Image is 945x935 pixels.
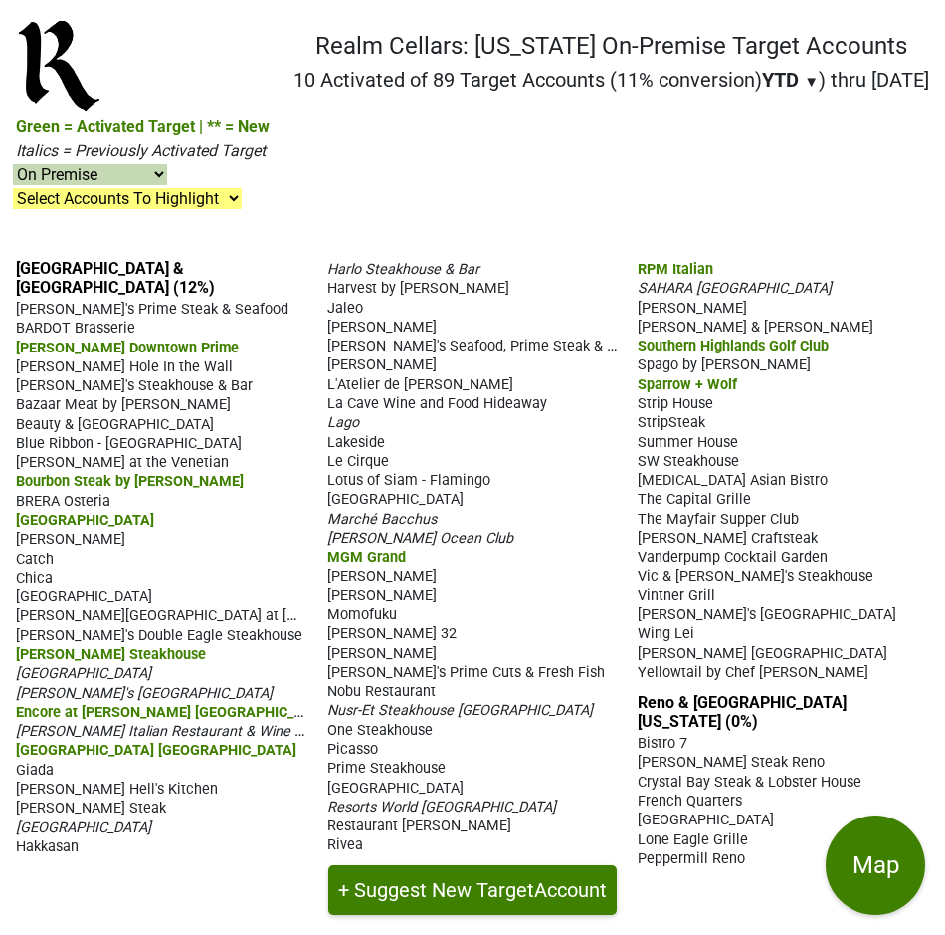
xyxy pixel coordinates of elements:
button: Map [826,816,925,915]
span: Italics = Previously Activated Target [16,141,266,160]
span: L'Atelier de [PERSON_NAME] [327,376,513,393]
span: Rivea [327,836,363,853]
span: Marché Bacchus [327,511,437,528]
span: [PERSON_NAME] [GEOGRAPHIC_DATA] [638,645,887,662]
span: Spago by [PERSON_NAME] [638,356,811,373]
span: Wing Lei [638,625,694,642]
span: [PERSON_NAME] & [PERSON_NAME] [638,319,873,336]
span: StripSteak [638,414,705,431]
span: Crystal Bay Steak & Lobster House [638,774,861,791]
span: [PERSON_NAME]'s Prime Cuts & Fresh Fish [327,664,605,681]
span: [GEOGRAPHIC_DATA] [327,491,464,508]
span: SAHARA [GEOGRAPHIC_DATA] [638,280,832,297]
span: Bazaar Meat by [PERSON_NAME] [16,396,231,413]
span: Lotus of Siam - Flamingo [327,472,490,489]
span: [GEOGRAPHIC_DATA] [16,819,151,836]
span: RPM Italian [638,261,713,278]
span: YTD [762,68,799,92]
span: [PERSON_NAME] Ocean Club [327,530,513,547]
span: [PERSON_NAME] Steak [16,800,166,817]
span: [MEDICAL_DATA] Asian Bistro [638,472,828,489]
span: BRERA Osteria [16,493,110,510]
span: Green = Activated Target | ** = New [16,117,270,136]
span: Lago [327,414,359,431]
span: SW Steakhouse [638,453,739,470]
span: The Capital Grille [638,491,751,508]
span: MGM Grand [327,549,406,566]
span: [GEOGRAPHIC_DATA] [16,512,154,529]
span: [PERSON_NAME] Hell's Kitchen [16,781,218,798]
span: Hakkasan [16,838,79,855]
span: [PERSON_NAME] [327,319,437,336]
span: Blue Ribbon - [GEOGRAPHIC_DATA] [16,435,242,452]
span: Picasso [327,741,378,758]
span: [PERSON_NAME] [327,356,437,373]
a: [GEOGRAPHIC_DATA] & [GEOGRAPHIC_DATA] (12%) [16,259,215,297]
span: [GEOGRAPHIC_DATA] [GEOGRAPHIC_DATA] [16,742,296,759]
span: Jaleo [327,300,363,317]
span: Sparrow + Wolf [638,376,737,393]
span: [PERSON_NAME] Hole In the Wall [16,358,233,375]
span: Catch [16,551,54,568]
span: La Cave Wine and Food Hideaway [327,395,547,412]
a: Reno & [GEOGRAPHIC_DATA][US_STATE] (0%) [638,693,847,731]
h2: 10 Activated of 89 Target Accounts (11% conversion) ) thru [DATE] [293,68,929,92]
span: ▼ [804,73,819,91]
span: French Quarters [638,793,742,810]
button: + Suggest New TargetAccount [328,865,617,915]
span: [PERSON_NAME]'s Prime Steak & Seafood [16,301,288,318]
span: BARDOT Brasserie [16,320,135,337]
span: Vic & [PERSON_NAME]'s Steakhouse [638,568,873,584]
span: Harvest by [PERSON_NAME] [327,280,509,297]
span: [PERSON_NAME] Steak Reno [638,754,825,771]
span: Peppermill Reno [638,850,745,867]
span: Strip House [638,395,713,412]
span: [GEOGRAPHIC_DATA] [16,588,152,605]
span: Resorts World [GEOGRAPHIC_DATA] [327,799,556,816]
span: Nusr-Et Steakhouse [GEOGRAPHIC_DATA] [327,702,593,719]
span: One Steakhouse [327,722,433,739]
span: Momofuku [327,606,397,623]
span: [GEOGRAPHIC_DATA] [327,780,464,797]
span: Giada [16,762,54,779]
span: Beauty & [GEOGRAPHIC_DATA] [16,416,214,433]
span: [PERSON_NAME] [327,645,437,662]
span: [PERSON_NAME] Steakhouse [16,646,206,663]
span: Yellowtail by Chef [PERSON_NAME] [638,664,868,681]
span: Account [534,878,607,902]
span: [GEOGRAPHIC_DATA] [16,665,151,682]
span: [PERSON_NAME] [327,587,437,604]
span: [PERSON_NAME] Downtown Prime [16,340,239,356]
span: Nobu Restaurant [327,683,436,700]
span: [PERSON_NAME]'s Double Eagle Steakhouse [16,627,302,644]
span: [PERSON_NAME]'s Steakhouse & Bar [16,377,253,394]
span: Le Cirque [327,453,389,470]
span: Prime Steakhouse [327,760,446,777]
span: [PERSON_NAME] Craftsteak [638,530,818,547]
span: Southern Highlands Golf Club [638,338,829,354]
span: [PERSON_NAME] Italian Restaurant & Wine Bar [16,721,316,740]
span: Vanderpump Cocktail Garden [638,549,828,566]
span: Lakeside [327,434,385,451]
h1: Realm Cellars: [US_STATE] On-Premise Target Accounts [293,32,929,61]
span: [PERSON_NAME] [327,568,437,584]
span: The Mayfair Supper Club [638,511,799,528]
span: [PERSON_NAME]'s [GEOGRAPHIC_DATA] [16,685,273,702]
span: Lone Eagle Grille [638,831,748,848]
span: [PERSON_NAME] [638,300,747,317]
span: Chica [16,570,53,586]
span: [PERSON_NAME] [16,531,125,548]
span: Vintner Grill [638,587,715,604]
span: [PERSON_NAME] at the Venetian [16,454,229,471]
span: Bistro 7 [638,735,687,752]
span: [PERSON_NAME]'s [GEOGRAPHIC_DATA] [638,606,896,623]
img: Realm Cellars [16,16,103,116]
span: [GEOGRAPHIC_DATA] [638,812,774,828]
span: [PERSON_NAME]'s Seafood, Prime Steak & Stone Crab [327,336,678,354]
span: Encore at [PERSON_NAME] [GEOGRAPHIC_DATA] [16,702,333,721]
span: Bourbon Steak by [PERSON_NAME] [16,473,244,490]
span: Harlo Steakhouse & Bar [327,261,479,278]
span: [PERSON_NAME] 32 [327,625,457,642]
span: Summer House [638,434,738,451]
span: [PERSON_NAME][GEOGRAPHIC_DATA] at [GEOGRAPHIC_DATA] [16,605,419,624]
